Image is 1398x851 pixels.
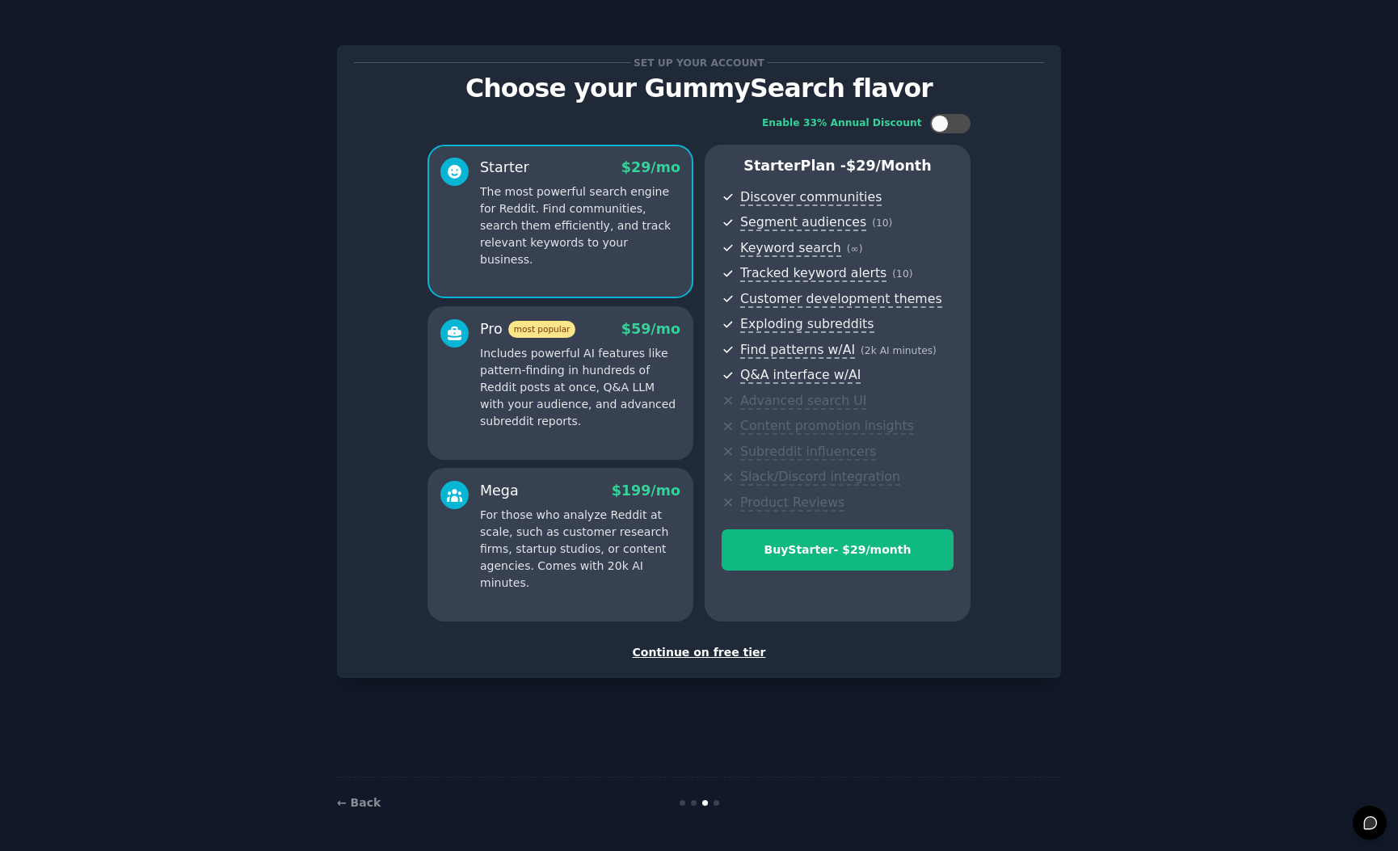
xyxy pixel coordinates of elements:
div: Starter [480,158,529,178]
span: most popular [508,321,576,338]
span: $ 29 /mo [621,159,680,175]
span: Tracked keyword alerts [740,265,886,282]
div: Buy Starter - $ 29 /month [722,541,953,558]
span: Subreddit influencers [740,444,876,461]
span: Exploding subreddits [740,316,874,333]
span: $ 59 /mo [621,321,680,337]
a: ← Back [337,796,381,809]
span: ( 10 ) [872,217,892,229]
span: ( 2k AI minutes ) [861,345,937,356]
span: Q&A interface w/AI [740,367,861,384]
span: Slack/Discord integration [740,469,900,486]
span: Customer development themes [740,291,942,308]
span: Find patterns w/AI [740,342,855,359]
span: $ 29 /month [846,158,932,174]
span: Keyword search [740,240,841,257]
p: The most powerful search engine for Reddit. Find communities, search them efficiently, and track ... [480,183,680,268]
span: Content promotion insights [740,418,914,435]
p: For those who analyze Reddit at scale, such as customer research firms, startup studios, or conte... [480,507,680,592]
div: Pro [480,319,575,339]
div: Mega [480,481,519,501]
span: ( ∞ ) [847,243,863,255]
span: ( 10 ) [892,268,912,280]
div: Continue on free tier [354,644,1044,661]
p: Includes powerful AI features like pattern-finding in hundreds of Reddit posts at once, Q&A LLM w... [480,345,680,430]
p: Choose your GummySearch flavor [354,74,1044,103]
div: Enable 33% Annual Discount [762,116,922,131]
span: $ 199 /mo [612,482,680,499]
span: Discover communities [740,189,882,206]
span: Set up your account [631,54,768,71]
p: Starter Plan - [722,156,954,176]
span: Product Reviews [740,495,844,512]
span: Segment audiences [740,214,866,231]
span: Advanced search UI [740,393,866,410]
button: BuyStarter- $29/month [722,529,954,571]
